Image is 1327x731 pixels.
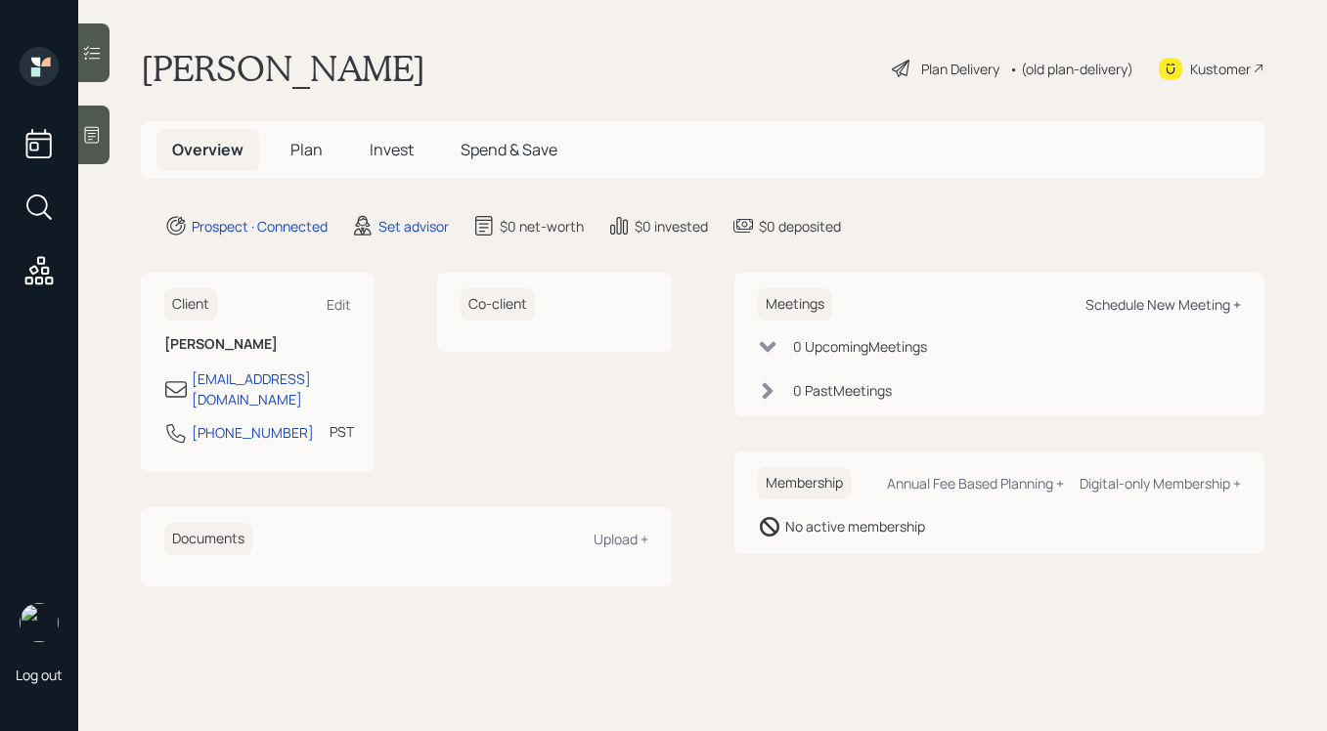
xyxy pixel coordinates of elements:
h6: Co-client [461,288,535,321]
div: Digital-only Membership + [1080,474,1241,493]
div: Log out [16,666,63,684]
div: Annual Fee Based Planning + [887,474,1064,493]
img: retirable_logo.png [20,603,59,642]
span: Overview [172,139,243,160]
div: [PHONE_NUMBER] [192,422,314,443]
div: Kustomer [1190,59,1251,79]
h6: Documents [164,523,252,555]
div: $0 deposited [759,216,841,236]
div: 0 Upcoming Meeting s [793,336,927,357]
div: $0 net-worth [500,216,584,236]
div: $0 invested [635,216,708,236]
span: Invest [370,139,414,160]
div: No active membership [785,516,925,537]
div: Prospect · Connected [192,216,328,236]
div: [EMAIL_ADDRESS][DOMAIN_NAME] [192,368,351,409]
h6: Client [164,288,217,321]
h6: [PERSON_NAME] [164,336,351,353]
span: Plan [290,139,323,160]
h6: Membership [758,467,851,499]
div: Edit [327,295,351,314]
span: Spend & Save [461,139,557,160]
div: Plan Delivery [921,59,999,79]
div: Schedule New Meeting + [1085,295,1241,314]
h6: Meetings [758,288,832,321]
div: Upload + [594,530,648,548]
div: 0 Past Meeting s [793,380,892,401]
div: PST [330,421,354,442]
div: Set advisor [378,216,449,236]
h1: [PERSON_NAME] [141,47,425,90]
div: • (old plan-delivery) [1009,59,1133,79]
